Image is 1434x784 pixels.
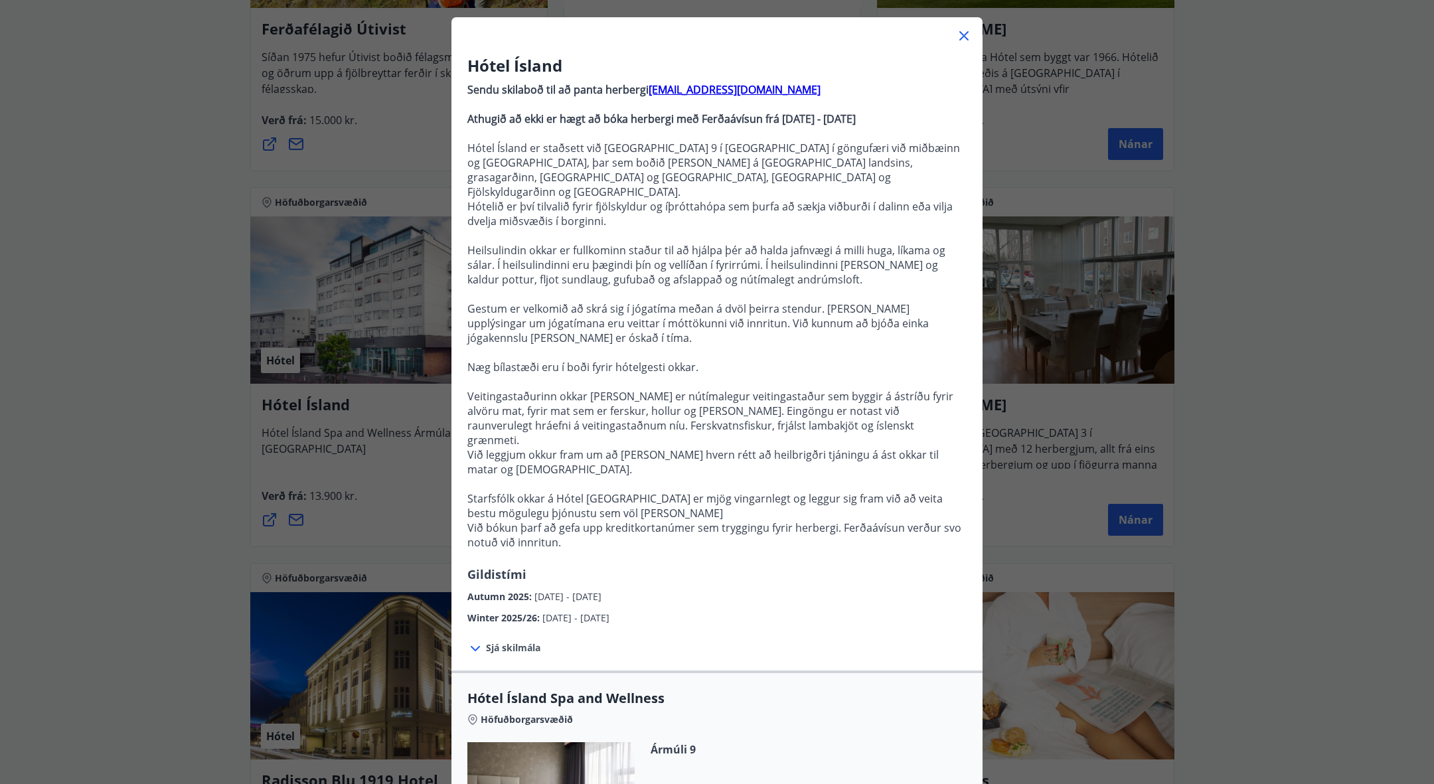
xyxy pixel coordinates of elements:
h3: Hótel Ísland [467,54,967,77]
strong: Sendu skilaboð til að panta herbergi [467,82,649,97]
p: Við bókun þarf að gefa upp kreditkortanúmer sem tryggingu fyrir herbergi. Ferðaávísun verður svo ... [467,520,967,550]
p: Við leggjum okkur fram um að [PERSON_NAME] hvern rétt að heilbrigðri tjáningu á ást okkar til mat... [467,447,967,477]
span: Sjá skilmála [486,641,540,655]
span: Winter 2025/26 : [467,611,542,624]
strong: Athugið að ekki er hægt að bóka herbergi með Ferðaávísun frá [DATE] - [DATE] [467,112,856,126]
span: [DATE] - [DATE] [534,590,601,603]
span: [DATE] - [DATE] [542,611,609,624]
p: Næg bílastæði eru í boði fyrir hótelgesti okkar. [467,360,967,374]
span: Hótel Ísland Spa and Wellness [467,689,967,708]
p: Veitingastaðurinn okkar [PERSON_NAME] er nútímalegur veitingastaður sem byggir á ástríðu fyrir al... [467,389,967,447]
p: Gestum er velkomið að skrá sig í jógatíma meðan á dvöl þeirra stendur. [PERSON_NAME] upplýsingar ... [467,301,967,345]
span: Höfuðborgarsvæðið [481,713,573,726]
a: [EMAIL_ADDRESS][DOMAIN_NAME] [649,82,821,97]
p: Starfsfólk okkar á Hótel [GEOGRAPHIC_DATA] er mjög vingarnlegt og leggur sig fram við að veita be... [467,491,967,520]
span: Gildistími [467,566,526,582]
p: Hótelið er því tilvalið fyrir fjölskyldur og íþróttahópa sem þurfa að sækja viðburði í dalinn eða... [467,199,967,228]
span: Autumn 2025 : [467,590,534,603]
p: Hótel Ísland er staðsett við [GEOGRAPHIC_DATA] 9 í [GEOGRAPHIC_DATA] í göngufæri við miðbæinn og ... [467,141,967,199]
p: Heilsulindin okkar er fullkominn staður til að hjálpa þér að halda jafnvægi á milli huga, líkama ... [467,243,967,287]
